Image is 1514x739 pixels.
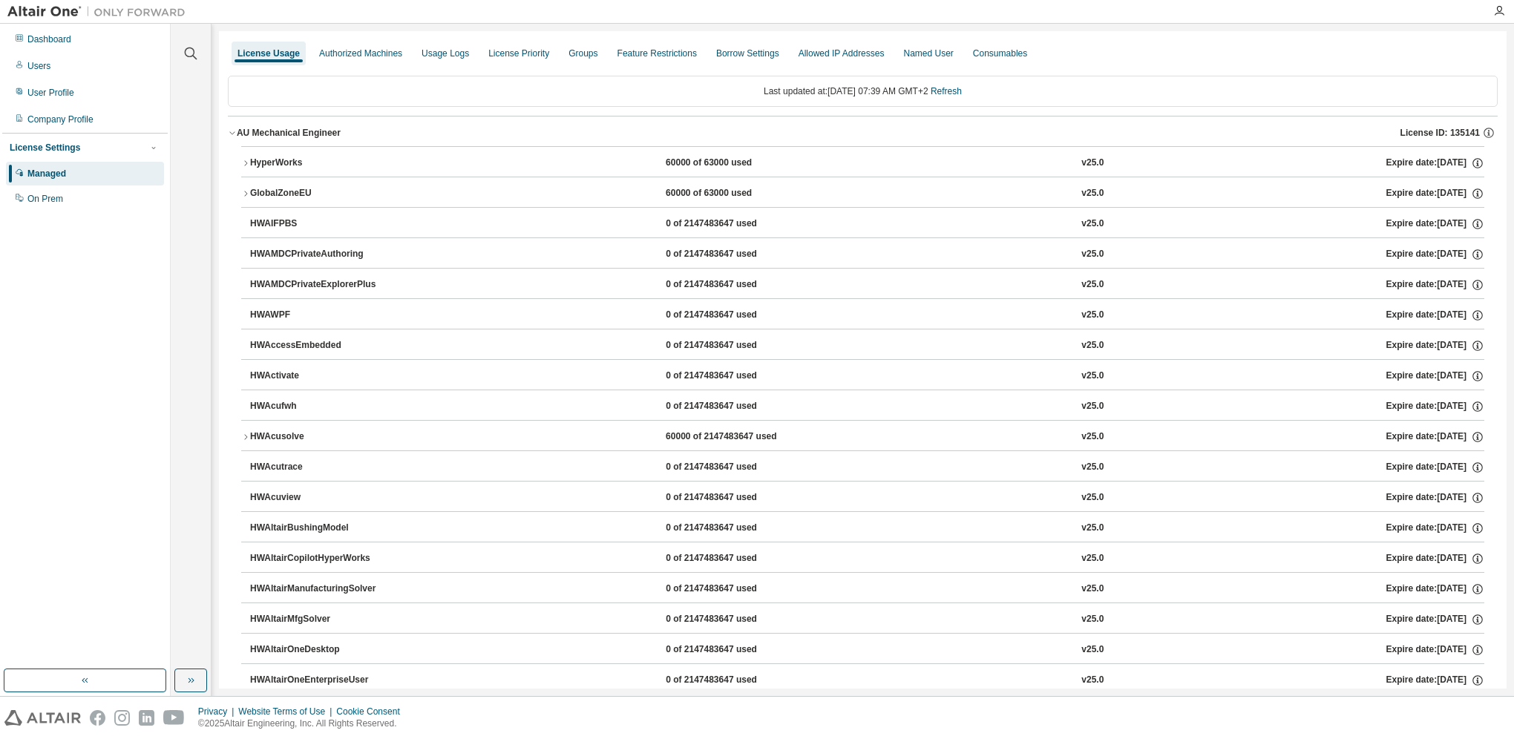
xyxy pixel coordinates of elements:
div: Named User [903,47,953,59]
button: HWAcuview0 of 2147483647 usedv25.0Expire date:[DATE] [250,482,1484,514]
button: HWAltairCopilotHyperWorks0 of 2147483647 usedv25.0Expire date:[DATE] [250,542,1484,575]
div: Expire date: [DATE] [1386,157,1484,170]
button: HWAltairMfgSolver0 of 2147483647 usedv25.0Expire date:[DATE] [250,603,1484,636]
div: Expire date: [DATE] [1386,674,1484,687]
div: Expire date: [DATE] [1386,400,1484,413]
img: linkedin.svg [139,710,154,726]
div: 0 of 2147483647 used [666,339,799,352]
div: Expire date: [DATE] [1386,278,1484,292]
div: Privacy [198,706,238,717]
div: Cookie Consent [336,706,408,717]
div: 0 of 2147483647 used [666,400,799,413]
div: HWAcuview [250,491,384,505]
img: facebook.svg [90,710,105,726]
div: 60000 of 2147483647 used [666,430,799,444]
div: License Settings [10,142,80,154]
div: Expire date: [DATE] [1386,461,1484,474]
img: Altair One [7,4,193,19]
div: 0 of 2147483647 used [666,248,799,261]
div: 0 of 2147483647 used [666,461,799,474]
button: AU Mechanical EngineerLicense ID: 135141 [228,116,1498,149]
div: v25.0 [1081,491,1104,505]
p: © 2025 Altair Engineering, Inc. All Rights Reserved. [198,717,409,730]
div: HWAcufwh [250,400,384,413]
div: v25.0 [1081,552,1104,565]
div: HWAcutrace [250,461,384,474]
div: v25.0 [1081,369,1104,383]
div: 0 of 2147483647 used [666,369,799,383]
div: Expire date: [DATE] [1386,552,1484,565]
button: HWAIFPBS0 of 2147483647 usedv25.0Expire date:[DATE] [250,208,1484,240]
div: AU Mechanical Engineer [237,127,341,139]
button: HWAMDCPrivateAuthoring0 of 2147483647 usedv25.0Expire date:[DATE] [250,238,1484,271]
div: Expire date: [DATE] [1386,187,1484,200]
div: Feature Restrictions [617,47,697,59]
button: HWAccessEmbedded0 of 2147483647 usedv25.0Expire date:[DATE] [250,329,1484,362]
div: HWActivate [250,369,384,383]
div: 0 of 2147483647 used [666,217,799,231]
div: GlobalZoneEU [250,187,384,200]
button: HWActivate0 of 2147483647 usedv25.0Expire date:[DATE] [250,360,1484,393]
div: License Priority [488,47,549,59]
div: Dashboard [27,33,71,45]
div: License Usage [237,47,300,59]
div: v25.0 [1081,309,1104,322]
div: Expire date: [DATE] [1386,643,1484,657]
div: v25.0 [1081,461,1104,474]
div: Website Terms of Use [238,706,336,717]
div: Expire date: [DATE] [1386,248,1484,261]
div: v25.0 [1081,187,1104,200]
div: 0 of 2147483647 used [666,582,799,596]
button: HWAltairOneDesktop0 of 2147483647 usedv25.0Expire date:[DATE] [250,634,1484,666]
div: HWAltairBushingModel [250,522,384,535]
div: HWAltairOneDesktop [250,643,384,657]
button: HWAWPF0 of 2147483647 usedv25.0Expire date:[DATE] [250,299,1484,332]
div: v25.0 [1081,339,1104,352]
div: v25.0 [1081,582,1104,596]
button: HyperWorks60000 of 63000 usedv25.0Expire date:[DATE] [241,147,1484,180]
div: Expire date: [DATE] [1386,491,1484,505]
div: Expire date: [DATE] [1386,309,1484,322]
button: HWAcusolve60000 of 2147483647 usedv25.0Expire date:[DATE] [241,421,1484,453]
button: HWAltairOneEnterpriseUser0 of 2147483647 usedv25.0Expire date:[DATE] [250,664,1484,697]
div: Expire date: [DATE] [1386,613,1484,626]
div: On Prem [27,193,63,205]
div: 0 of 2147483647 used [666,674,799,687]
div: Expire date: [DATE] [1386,339,1484,352]
button: HWAltairManufacturingSolver0 of 2147483647 usedv25.0Expire date:[DATE] [250,573,1484,605]
div: v25.0 [1081,157,1104,170]
div: 0 of 2147483647 used [666,309,799,322]
div: HWAMDCPrivateAuthoring [250,248,384,261]
div: HWAMDCPrivateExplorerPlus [250,278,384,292]
div: User Profile [27,87,74,99]
button: GlobalZoneEU60000 of 63000 usedv25.0Expire date:[DATE] [241,177,1484,210]
div: HWAltairMfgSolver [250,613,384,626]
div: Expire date: [DATE] [1386,522,1484,535]
div: 0 of 2147483647 used [666,552,799,565]
div: v25.0 [1081,674,1104,687]
div: 0 of 2147483647 used [666,522,799,535]
div: 0 of 2147483647 used [666,278,799,292]
div: Expire date: [DATE] [1386,430,1484,444]
div: Borrow Settings [716,47,779,59]
div: v25.0 [1081,400,1104,413]
div: HWAltairCopilotHyperWorks [250,552,384,565]
div: HWAWPF [250,309,384,322]
button: HWAltairBushingModel0 of 2147483647 usedv25.0Expire date:[DATE] [250,512,1484,545]
div: 60000 of 63000 used [666,157,799,170]
div: v25.0 [1081,217,1104,231]
div: v25.0 [1081,248,1104,261]
img: instagram.svg [114,710,130,726]
div: HyperWorks [250,157,384,170]
div: HWAcusolve [250,430,384,444]
div: HWAccessEmbedded [250,339,384,352]
span: License ID: 135141 [1400,127,1480,139]
button: HWAcufwh0 of 2147483647 usedv25.0Expire date:[DATE] [250,390,1484,423]
div: Company Profile [27,114,94,125]
div: v25.0 [1081,643,1104,657]
div: HWAltairManufacturingSolver [250,582,384,596]
div: Managed [27,168,66,180]
div: v25.0 [1081,430,1104,444]
div: Expire date: [DATE] [1386,582,1484,596]
div: Usage Logs [422,47,469,59]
